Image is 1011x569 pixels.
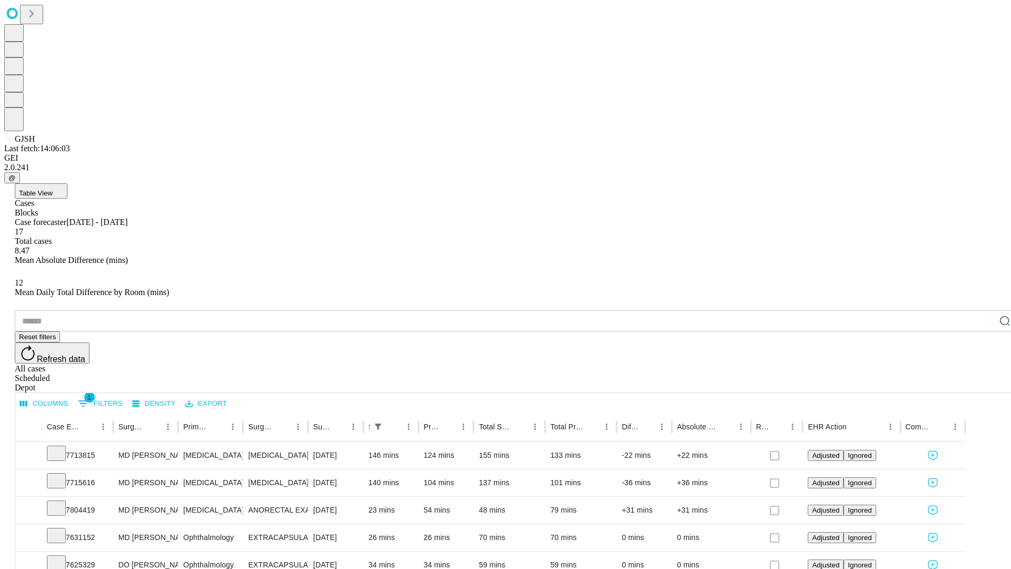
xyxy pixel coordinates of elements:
[844,505,876,516] button: Ignored
[4,163,1007,172] div: 2.0.241
[19,333,56,341] span: Reset filters
[183,469,237,496] div: [MEDICAL_DATA]
[808,450,844,461] button: Adjusted
[371,419,385,434] div: 1 active filter
[424,497,469,524] div: 54 mins
[313,469,358,496] div: [DATE]
[550,469,611,496] div: 101 mins
[21,502,36,520] button: Expand
[401,419,416,434] button: Menu
[15,331,60,342] button: Reset filters
[622,524,667,551] div: 0 mins
[19,189,53,197] span: Table View
[15,227,23,236] span: 17
[479,423,512,431] div: Total Scheduled Duration
[211,419,225,434] button: Sort
[21,529,36,547] button: Expand
[369,442,413,469] div: 146 mins
[15,342,90,364] button: Refresh data
[146,419,161,434] button: Sort
[848,534,871,542] span: Ignored
[15,237,52,246] span: Total cases
[225,419,240,434] button: Menu
[599,419,614,434] button: Menu
[640,419,655,434] button: Sort
[369,423,370,431] div: Scheduled In Room Duration
[734,419,748,434] button: Menu
[812,506,839,514] span: Adjusted
[622,442,667,469] div: -22 mins
[66,218,127,227] span: [DATE] - [DATE]
[550,423,583,431] div: Total Predicted Duration
[183,497,237,524] div: [MEDICAL_DATA]
[848,452,871,459] span: Ignored
[331,419,346,434] button: Sort
[550,497,611,524] div: 79 mins
[15,246,29,255] span: 8.47
[47,469,108,496] div: 7715616
[118,497,173,524] div: MD [PERSON_NAME] E Md
[47,524,108,551] div: 7631152
[479,497,540,524] div: 48 mins
[21,447,36,465] button: Expand
[479,524,540,551] div: 70 mins
[96,419,111,434] button: Menu
[655,419,669,434] button: Menu
[248,423,274,431] div: Surgery Name
[37,355,85,364] span: Refresh data
[4,153,1007,163] div: GEI
[848,419,863,434] button: Sort
[441,419,456,434] button: Sort
[15,278,23,287] span: 12
[183,423,210,431] div: Primary Service
[456,419,471,434] button: Menu
[369,469,413,496] div: 140 mins
[808,505,844,516] button: Adjusted
[75,395,125,412] button: Show filters
[424,469,469,496] div: 104 mins
[844,450,876,461] button: Ignored
[424,423,441,431] div: Predicted In Room Duration
[183,442,237,469] div: [MEDICAL_DATA]
[183,524,237,551] div: Ophthalmology
[313,524,358,551] div: [DATE]
[313,442,358,469] div: [DATE]
[883,419,898,434] button: Menu
[386,419,401,434] button: Sort
[118,524,173,551] div: MD [PERSON_NAME]
[550,524,611,551] div: 70 mins
[313,423,330,431] div: Surgery Date
[15,183,67,199] button: Table View
[47,423,80,431] div: Case Epic Id
[812,479,839,487] span: Adjusted
[513,419,528,434] button: Sort
[479,442,540,469] div: 155 mins
[118,442,173,469] div: MD [PERSON_NAME] E Md
[622,497,667,524] div: +31 mins
[848,561,871,569] span: Ignored
[933,419,948,434] button: Sort
[948,419,963,434] button: Menu
[812,561,839,569] span: Adjusted
[371,419,385,434] button: Show filters
[248,442,302,469] div: [MEDICAL_DATA]
[369,497,413,524] div: 23 mins
[84,392,95,403] span: 1
[677,497,746,524] div: +31 mins
[808,423,846,431] div: EHR Action
[369,524,413,551] div: 26 mins
[313,497,358,524] div: [DATE]
[276,419,291,434] button: Sort
[17,396,71,412] button: Select columns
[719,419,734,434] button: Sort
[906,423,932,431] div: Comments
[47,442,108,469] div: 7713815
[4,172,20,183] button: @
[808,532,844,543] button: Adjusted
[808,477,844,488] button: Adjusted
[424,524,469,551] div: 26 mins
[15,218,66,227] span: Case forecaster
[47,497,108,524] div: 7804419
[161,419,175,434] button: Menu
[8,174,16,182] span: @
